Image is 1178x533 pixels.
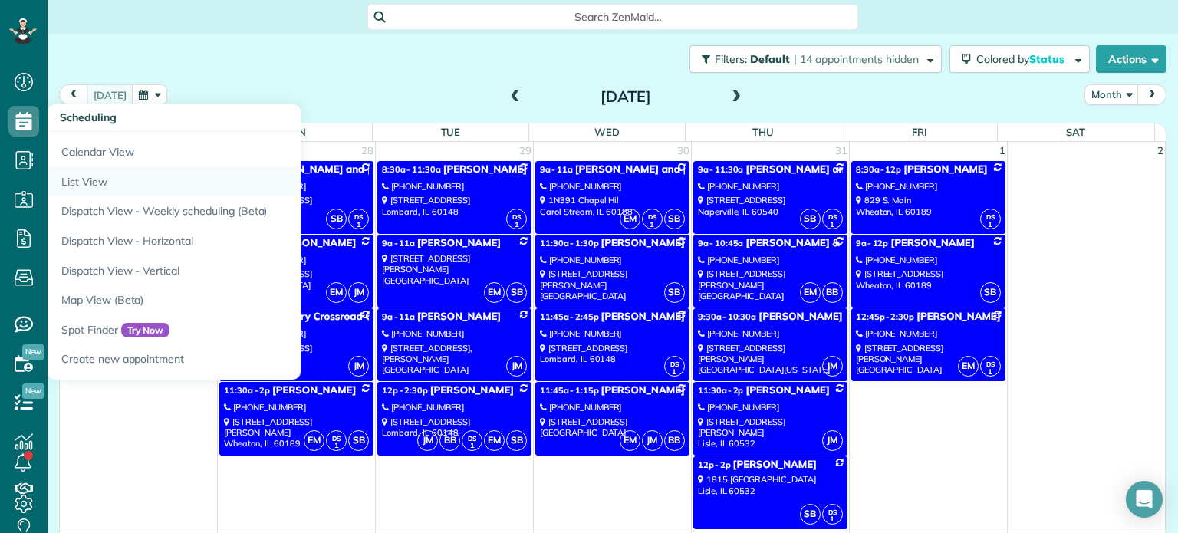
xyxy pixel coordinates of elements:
[822,356,843,377] span: JM
[48,167,431,197] a: List View
[121,323,170,338] span: Try Now
[800,209,821,229] span: SB
[856,328,1001,339] div: [PHONE_NUMBER]
[382,253,527,286] div: [STREET_ADDRESS] [PERSON_NAME][GEOGRAPHIC_DATA]
[530,88,722,105] h2: [DATE]
[620,209,640,229] span: EM
[1096,45,1166,73] button: Actions
[224,402,369,413] div: [PHONE_NUMBER]
[382,311,415,322] span: 9a - 11a
[382,416,527,439] div: [STREET_ADDRESS] Lombard, IL 60148
[1156,142,1165,160] a: 2
[698,343,843,376] div: [STREET_ADDRESS][PERSON_NAME] [GEOGRAPHIC_DATA][US_STATE]
[349,218,368,232] small: 1
[601,384,684,396] span: [PERSON_NAME]
[601,311,684,323] span: [PERSON_NAME]
[664,430,685,451] span: BB
[856,311,914,322] span: 12:45p - 2:30p
[1084,84,1139,105] button: Month
[664,209,685,229] span: SB
[575,163,767,176] span: [PERSON_NAME] and [PERSON_NAME]
[648,212,656,221] span: DS
[981,218,1000,232] small: 1
[22,383,44,399] span: New
[903,163,987,176] span: [PERSON_NAME]
[382,164,440,175] span: 8:30a - 11:30a
[462,439,482,453] small: 1
[698,181,843,192] div: [PHONE_NUMBER]
[382,238,415,248] span: 9a - 11a
[1029,52,1067,66] span: Status
[443,163,527,176] span: [PERSON_NAME]
[360,142,375,160] a: 28
[856,195,1001,217] div: 829 S. Main Wheaton, IL 60189
[224,385,270,396] span: 11:30a - 2p
[980,282,1001,303] span: SB
[715,52,747,66] span: Filters:
[327,439,346,453] small: 1
[698,459,731,470] span: 12p - 2p
[382,181,527,192] div: [PHONE_NUMBER]
[689,45,942,73] button: Filters: Default | 14 appointments hidden
[518,142,533,160] a: 29
[1137,84,1166,105] button: next
[48,132,431,167] a: Calendar View
[642,430,663,451] span: JM
[698,164,744,175] span: 9a - 11:30a
[745,163,937,176] span: [PERSON_NAME] and [PERSON_NAME]
[794,52,919,66] span: | 14 appointments hidden
[750,52,791,66] span: Default
[22,344,44,360] span: New
[856,164,902,175] span: 8:30a - 12p
[828,212,837,221] span: DS
[856,181,1001,192] div: [PHONE_NUMBER]
[48,226,431,256] a: Dispatch View - Horizontal
[540,195,685,217] div: 1N391 Chapel Hil Carol Stream, IL 60188
[1066,126,1085,138] span: Sat
[601,237,684,249] span: [PERSON_NAME]
[976,52,1070,66] span: Colored by
[856,268,1001,291] div: [STREET_ADDRESS] Wheaton, IL 60189
[506,282,527,303] span: SB
[540,238,598,248] span: 11:30a - 1:30p
[348,356,369,377] span: JM
[506,356,527,377] span: JM
[507,218,526,232] small: 1
[348,430,369,451] span: SB
[417,430,438,451] span: JM
[822,282,843,303] span: BB
[643,218,662,232] small: 1
[326,209,347,229] span: SB
[348,282,369,303] span: JM
[506,430,527,451] span: SB
[986,360,995,368] span: DS
[540,311,598,322] span: 11:45a - 2:45p
[512,212,521,221] span: DS
[834,142,849,160] a: 31
[986,212,995,221] span: DS
[354,212,363,221] span: DS
[664,282,685,303] span: SB
[752,126,774,138] span: Thu
[822,430,843,451] span: JM
[912,126,927,138] span: Fri
[540,255,685,265] div: [PHONE_NUMBER]
[949,45,1090,73] button: Colored byStatus
[620,430,640,451] span: EM
[998,142,1007,160] a: 1
[828,508,837,516] span: DS
[698,328,843,339] div: [PHONE_NUMBER]
[981,365,1000,380] small: 1
[665,365,684,380] small: 1
[430,384,514,396] span: [PERSON_NAME]
[916,311,1000,323] span: [PERSON_NAME]
[304,430,324,451] span: EM
[682,45,942,73] a: Filters: Default | 14 appointments hidden
[272,384,356,396] span: [PERSON_NAME]
[259,163,451,176] span: [PERSON_NAME] and [PERSON_NAME]
[1126,481,1163,518] div: Open Intercom Messenger
[594,126,620,138] span: Wed
[800,282,821,303] span: EM
[670,360,679,368] span: DS
[698,474,843,496] div: 1815 [GEOGRAPHIC_DATA] Lisle, IL 60532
